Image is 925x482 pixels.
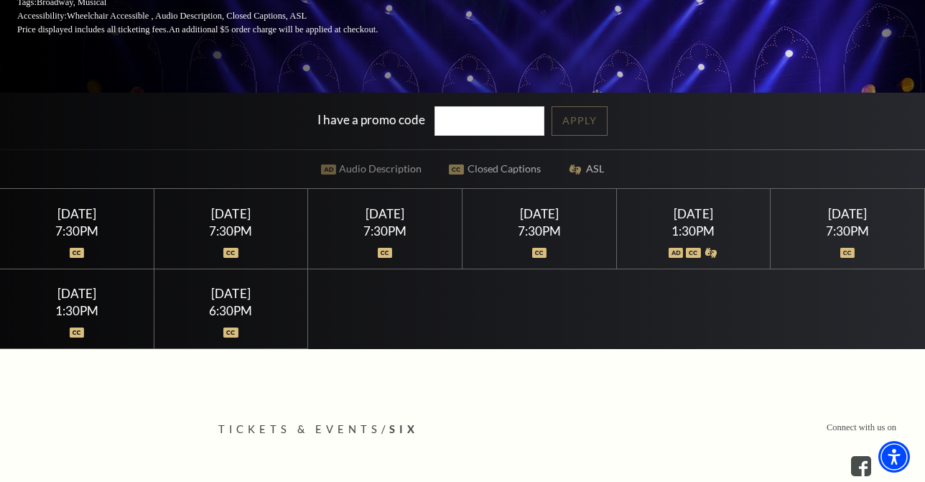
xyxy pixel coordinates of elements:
[17,286,136,301] div: [DATE]
[218,421,707,439] p: /
[788,225,907,237] div: 7:30PM
[480,206,599,221] div: [DATE]
[169,24,378,34] span: An additional $5 order charge will be applied at checkout.
[17,206,136,221] div: [DATE]
[171,305,290,317] div: 6:30PM
[17,23,412,37] p: Price displayed includes all ticketing fees.
[480,225,599,237] div: 7:30PM
[17,225,136,237] div: 7:30PM
[389,423,419,435] span: SIX
[633,225,753,237] div: 1:30PM
[325,206,445,221] div: [DATE]
[633,206,753,221] div: [DATE]
[17,305,136,317] div: 1:30PM
[171,206,290,221] div: [DATE]
[317,112,425,127] label: I have a promo code
[17,9,412,23] p: Accessibility:
[325,225,445,237] div: 7:30PM
[171,225,290,237] div: 7:30PM
[171,286,290,301] div: [DATE]
[67,11,307,21] span: Wheelchair Accessible , Audio Description, Closed Captions, ASL
[827,421,896,435] p: Connect with us on
[218,423,381,435] span: Tickets & Events
[851,456,871,476] a: facebook - open in a new tab
[788,206,907,221] div: [DATE]
[878,441,910,473] div: Accessibility Menu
